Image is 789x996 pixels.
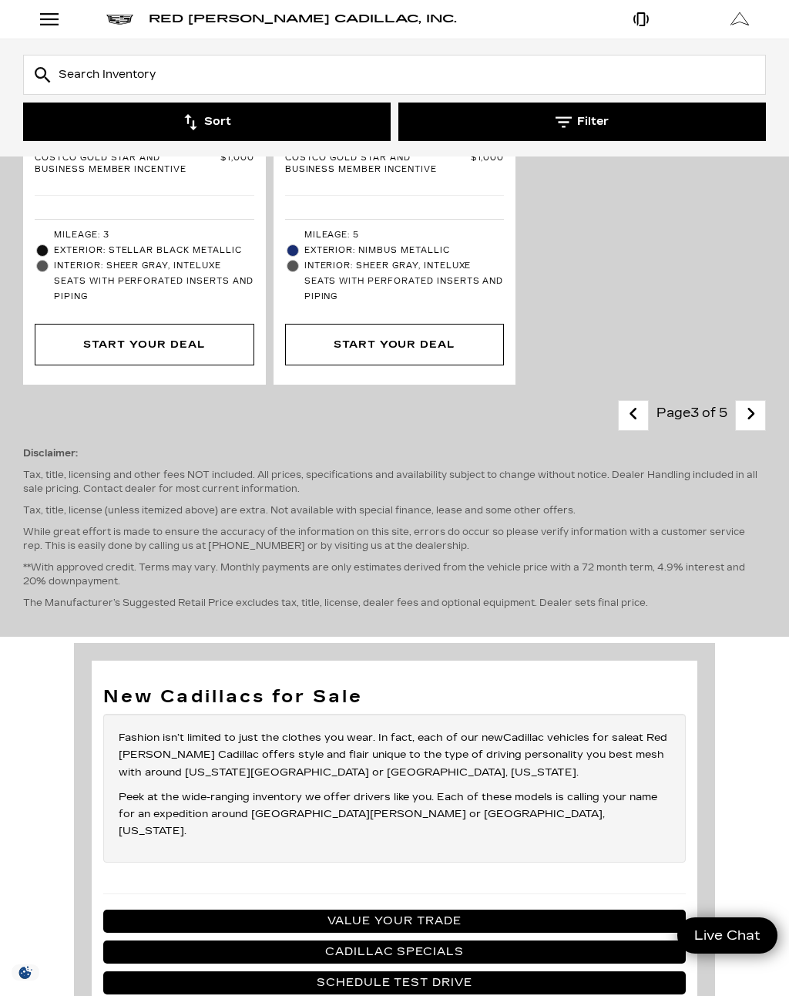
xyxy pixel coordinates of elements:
div: Fashion isn’t limited to just the clothes you wear. In fact, each of our new at Red [PERSON_NAME]... [103,714,685,863]
a: Cadillac vehicles for sale [503,732,633,744]
div: Start Your Deal [334,336,455,353]
span: $1,000 [220,153,254,176]
a: Value Your Trade [103,910,685,933]
a: next page [734,402,767,429]
div: Page 3 of 5 [649,400,735,431]
a: Red [PERSON_NAME] Cadillac, Inc. [149,14,457,25]
li: Mileage: 5 [285,227,505,243]
a: Cadillac Specials [103,940,685,964]
div: Start Your Deal [83,336,205,353]
a: Schedule Test Drive [103,971,685,994]
span: Interior: Sheer Gray, Inteluxe Seats with Perforated inserts and piping [54,258,254,305]
div: Start Your Deal [35,324,254,365]
span: $1,000 [471,153,505,176]
p: Tax, title, licensing and other fees NOT included. All prices, specifications and availability su... [23,468,766,496]
span: Costco Gold Star and Business Member Incentive [35,153,220,176]
a: Cadillac logo [106,14,133,25]
span: Exterior: Nimbus Metallic [304,243,505,258]
span: Red [PERSON_NAME] Cadillac, Inc. [149,12,457,25]
a: previous page [617,402,650,429]
p: Peek at the wide-ranging inventory we offer drivers like you. Each of these models is calling you... [119,789,670,840]
span: Exterior: Stellar Black Metallic [54,243,254,258]
button: Filter [398,103,766,141]
img: Opt-Out Icon [8,964,43,981]
p: While great effort is made to ensure the accuracy of the information on this site, errors do occu... [23,525,766,553]
a: Costco Gold Star and Business Member Incentive $1,000 [285,153,505,176]
span: Interior: Sheer Gray, Inteluxe Seats with Perforated inserts and piping [304,258,505,305]
a: Costco Gold Star and Business Member Incentive $1,000 [35,153,254,176]
input: Search Inventory [23,55,766,95]
div: The Manufacturer’s Suggested Retail Price excludes tax, title, license, dealer fees and optional ... [23,431,766,625]
span: Costco Gold Star and Business Member Incentive [285,153,471,176]
strong: Disclaimer: [23,448,78,459]
img: Cadillac logo [106,15,133,25]
li: Mileage: 3 [35,227,254,243]
a: Live Chat [677,917,777,954]
div: Start Your Deal [285,324,505,365]
p: **With approved credit. Terms may vary. Monthly payments are only estimates derived from the vehi... [23,560,766,588]
p: Tax, title, license (unless itemized above) are extra. Not available with special finance, lease ... [23,503,766,517]
button: Sort [23,103,391,141]
span: Live Chat [687,927,768,944]
strong: New Cadillacs for Sale [103,687,363,707]
section: Click to Open Cookie Consent Modal [8,964,43,981]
